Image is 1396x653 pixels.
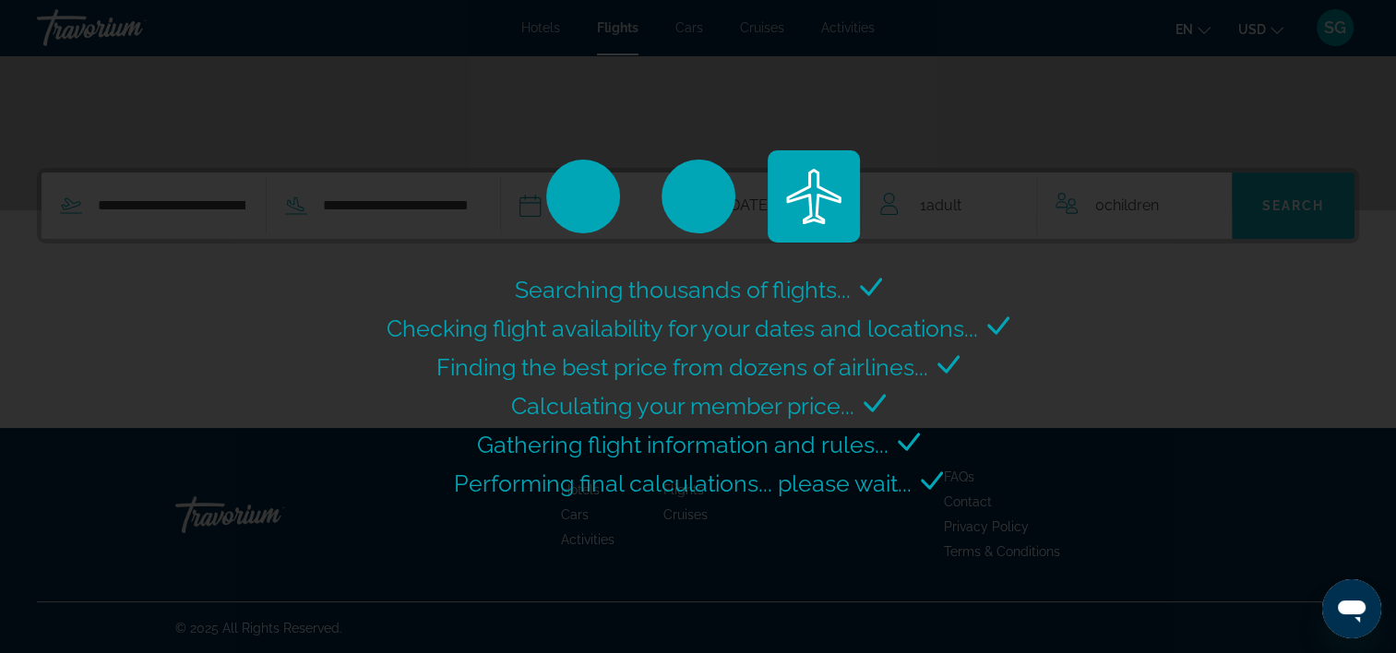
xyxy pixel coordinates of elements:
span: Calculating your member price... [511,392,854,420]
span: Performing final calculations... please wait... [454,469,912,497]
span: Gathering flight information and rules... [477,431,889,458]
span: Searching thousands of flights... [515,276,851,303]
span: Checking flight availability for your dates and locations... [387,315,978,342]
span: Finding the best price from dozens of airlines... [436,353,928,381]
iframe: Button to launch messaging window [1322,579,1381,638]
